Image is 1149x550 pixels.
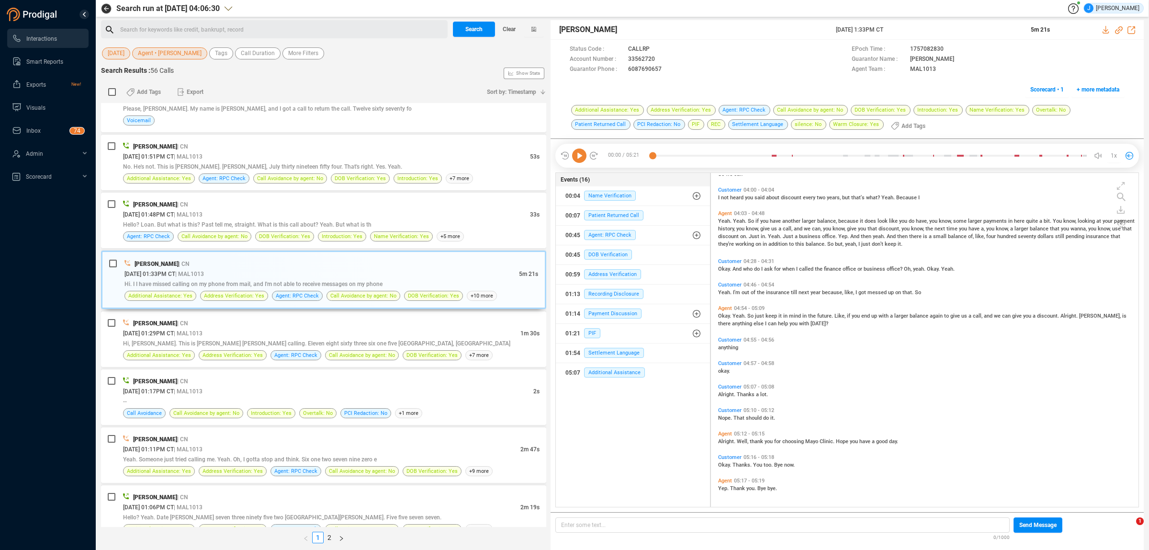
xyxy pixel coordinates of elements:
span: a [929,233,933,240]
span: DOB Verification [584,250,632,260]
span: I'm [733,289,742,296]
div: grid [716,175,1138,506]
span: on. [740,233,749,240]
span: Okay. [927,266,941,272]
span: you [986,226,996,232]
span: Agent: RPC Check [276,291,319,300]
span: year [811,289,822,296]
span: two [817,195,827,201]
span: it [860,218,865,224]
span: a, [981,226,986,232]
span: Smart Reports [26,58,63,65]
span: or [857,266,864,272]
span: you [858,226,867,232]
p: 7 [74,127,77,137]
span: Call Avoidance by agent: No [330,291,396,300]
span: you [1088,226,1098,232]
span: pending [1066,233,1086,240]
span: J [1087,3,1091,13]
span: because [838,218,860,224]
span: we [804,226,812,232]
span: Voicemail [127,116,151,125]
span: I [858,241,861,247]
button: 01:13Recording Disclosure [556,285,710,304]
span: a [1010,226,1014,232]
span: till [791,289,799,296]
span: know, [939,218,953,224]
span: office? [887,266,904,272]
span: Yep. [838,233,850,240]
span: Yeah. [718,218,733,224]
span: in [1008,218,1014,224]
span: So [747,313,755,319]
span: More Filters [288,47,318,59]
span: payment [1114,218,1135,224]
span: +10 more [467,291,497,301]
span: in [763,241,768,247]
li: Interactions [7,29,89,48]
span: you [929,218,939,224]
li: Exports [7,75,89,94]
span: [PERSON_NAME] [133,143,177,150]
span: insurance [766,289,791,296]
span: what? [866,195,881,201]
span: you [745,195,755,201]
span: quite [1026,218,1039,224]
button: Show Stats [504,68,544,79]
span: call, [783,226,794,232]
button: Tags [209,47,233,59]
span: know, [911,226,925,232]
p: 4 [77,127,80,137]
span: years, [827,195,842,201]
span: Add Tags [137,84,161,100]
span: So [827,241,835,247]
span: that [1111,233,1120,240]
button: 00:59Address Verification [556,265,710,284]
span: keep [885,241,898,247]
span: the [925,226,935,232]
span: in. [761,233,768,240]
span: larger [968,218,983,224]
span: yeah. [873,233,887,240]
span: [PERSON_NAME] [133,201,177,208]
span: Yeah. [733,218,748,224]
span: Call Avoidance by agent: No [181,232,248,241]
div: [PERSON_NAME] [1084,3,1139,13]
span: Introduction: Yes [397,174,438,183]
span: about [766,195,781,201]
span: a [795,233,799,240]
span: another [782,218,802,224]
span: payments [983,218,1008,224]
span: not [721,195,730,201]
span: Search [465,22,483,37]
span: who [743,266,754,272]
div: [PERSON_NAME]| CN[DATE] 01:48PM CT| MAL101333sHello? Loan. But what is this? Past tell me, straig... [101,193,546,248]
button: 01:14Payment Discussion [556,304,710,323]
button: Sort by: Timestamp [481,84,546,100]
span: on [895,289,902,296]
span: Yeah. [768,233,783,240]
span: time [946,226,959,232]
span: | MAL1013 [175,271,204,277]
div: 00:07 [565,208,580,223]
span: Interactions [26,35,57,42]
div: 00:59 [565,267,580,282]
span: just [755,313,766,319]
span: heard [730,195,745,201]
span: Export [187,84,203,100]
span: like, [845,289,856,296]
span: your [1103,218,1114,224]
span: can, [812,226,823,232]
span: Hi. I I have missed calling on my phone from mail, and I'm not able to receive messages on my phone [124,281,383,287]
span: do [754,266,761,272]
span: Scorecard [26,173,52,180]
span: that [867,226,879,232]
span: I [856,289,858,296]
span: I [718,195,721,201]
span: 1x [1111,148,1117,163]
button: Add Tags [121,84,167,100]
span: yeah. [913,266,927,272]
a: ExportsNew! [12,75,81,94]
div: 00:04 [565,188,580,204]
span: keep [766,313,778,319]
